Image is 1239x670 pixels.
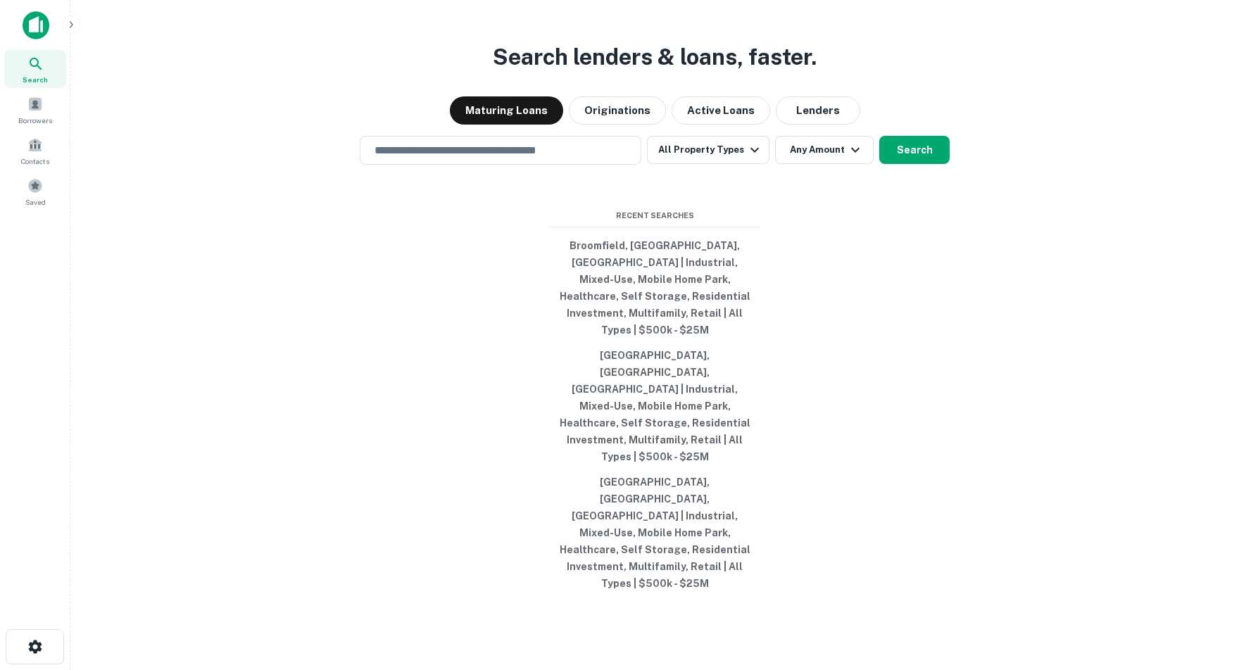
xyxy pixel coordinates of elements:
[775,136,874,164] button: Any Amount
[4,91,66,129] a: Borrowers
[23,74,48,85] span: Search
[4,50,66,88] a: Search
[25,196,46,208] span: Saved
[493,40,817,74] h3: Search lenders & loans, faster.
[647,136,769,164] button: All Property Types
[549,469,760,596] button: [GEOGRAPHIC_DATA], [GEOGRAPHIC_DATA], [GEOGRAPHIC_DATA] | Industrial, Mixed-Use, Mobile Home Park...
[23,11,49,39] img: capitalize-icon.png
[549,343,760,469] button: [GEOGRAPHIC_DATA], [GEOGRAPHIC_DATA], [GEOGRAPHIC_DATA] | Industrial, Mixed-Use, Mobile Home Park...
[18,115,52,126] span: Borrowers
[450,96,563,125] button: Maturing Loans
[672,96,770,125] button: Active Loans
[879,136,950,164] button: Search
[549,233,760,343] button: Broomfield, [GEOGRAPHIC_DATA], [GEOGRAPHIC_DATA] | Industrial, Mixed-Use, Mobile Home Park, Healt...
[21,156,49,167] span: Contacts
[4,172,66,210] a: Saved
[569,96,666,125] button: Originations
[776,96,860,125] button: Lenders
[1169,512,1239,580] iframe: Chat Widget
[549,210,760,222] span: Recent Searches
[4,132,66,170] a: Contacts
